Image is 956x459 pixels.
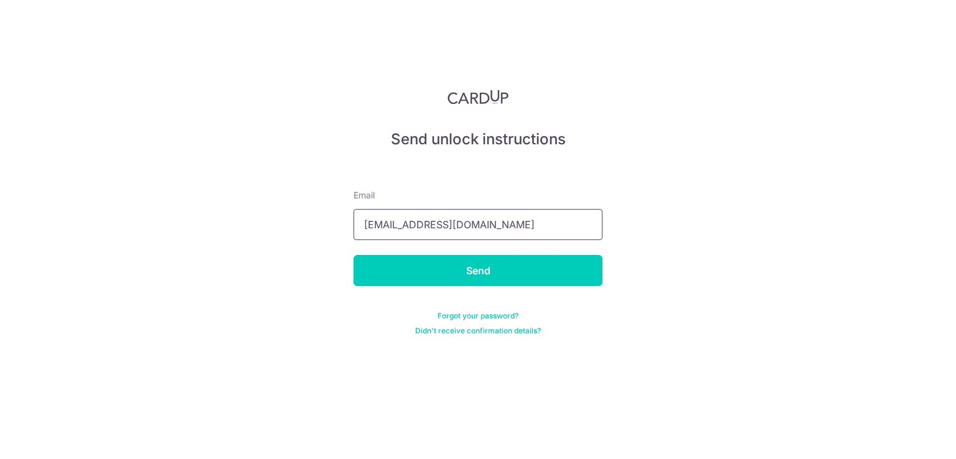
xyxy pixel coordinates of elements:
[448,90,508,104] img: CardUp Logo
[415,326,541,336] a: Didn't receive confirmation details?
[354,190,375,200] span: translation missing: en.devise.label.Email
[354,129,602,149] h5: Send unlock instructions
[354,255,602,286] input: Send
[354,209,602,240] input: Enter your Email
[438,311,518,321] a: Forgot your password?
